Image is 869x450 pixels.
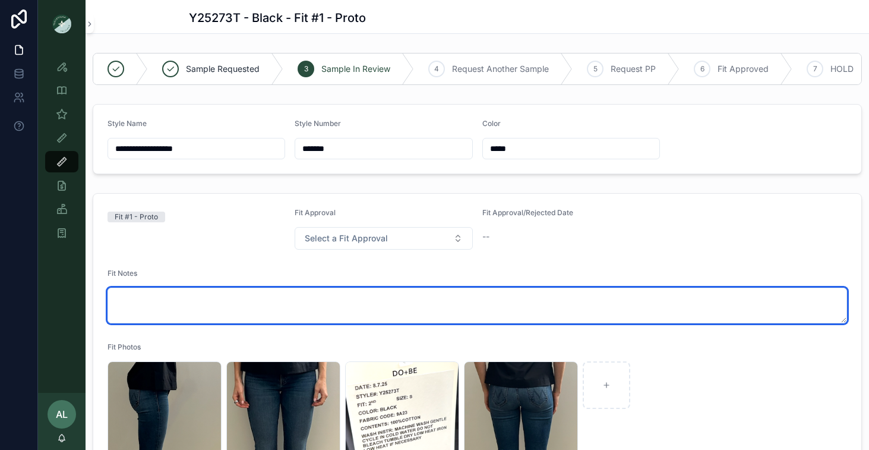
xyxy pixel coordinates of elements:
span: Fit Photos [108,342,141,351]
span: 3 [304,64,308,74]
div: Fit #1 - Proto [115,212,158,222]
span: Select a Fit Approval [305,232,388,244]
span: 7 [813,64,817,74]
span: Request Another Sample [452,63,549,75]
span: Sample Requested [186,63,260,75]
span: Style Number [295,119,341,128]
span: Style Name [108,119,147,128]
button: Select Button [295,227,472,250]
span: Fit Approval/Rejected Date [482,208,573,217]
span: Sample In Review [321,63,390,75]
span: 4 [434,64,439,74]
span: HOLD [830,63,854,75]
div: scrollable content [38,48,86,259]
span: 6 [700,64,704,74]
span: Request PP [611,63,656,75]
h1: Y25273T - Black - Fit #1 - Proto [189,10,366,26]
span: -- [482,231,489,243]
span: Color [482,119,501,128]
span: 5 [593,64,598,74]
span: Fit Notes [108,269,137,278]
span: AL [56,407,68,421]
span: Fit Approved [718,63,769,75]
img: App logo [52,14,71,33]
span: Fit Approval [295,208,336,217]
